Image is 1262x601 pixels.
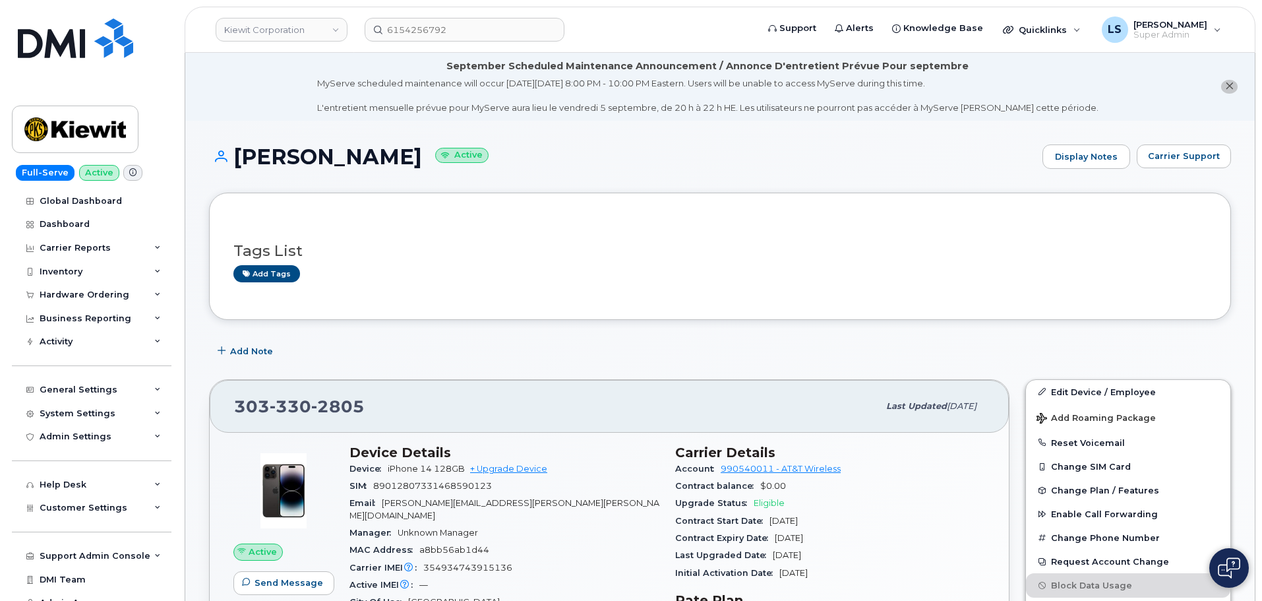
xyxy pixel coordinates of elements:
[773,550,801,560] span: [DATE]
[675,550,773,560] span: Last Upgraded Date
[1218,557,1240,579] img: Open chat
[419,545,489,555] span: a8bb56ab1d44
[233,265,300,282] a: Add tags
[249,546,277,558] span: Active
[311,396,365,416] span: 2805
[349,528,398,538] span: Manager
[1026,502,1230,526] button: Enable Call Forwarding
[349,445,659,460] h3: Device Details
[349,498,382,508] span: Email
[423,563,512,573] span: 354934743915136
[1221,80,1238,94] button: close notification
[769,516,798,526] span: [DATE]
[209,340,284,364] button: Add Note
[675,445,985,460] h3: Carrier Details
[754,498,785,508] span: Eligible
[1051,486,1159,495] span: Change Plan / Features
[1042,144,1130,170] a: Display Notes
[1026,550,1230,573] button: Request Account Change
[255,577,323,589] span: Send Message
[675,498,754,508] span: Upgrade Status
[1026,526,1230,550] button: Change Phone Number
[1026,478,1230,502] button: Change Plan / Features
[398,528,478,538] span: Unknown Manager
[470,464,547,474] a: + Upgrade Device
[270,396,311,416] span: 330
[1051,509,1158,519] span: Enable Call Forwarding
[244,451,323,530] img: image20231002-3703462-njx0qo.jpeg
[947,401,977,411] span: [DATE]
[886,401,947,411] span: Last updated
[233,571,334,595] button: Send Message
[760,481,786,491] span: $0.00
[675,516,769,526] span: Contract Start Date
[349,498,659,520] span: [PERSON_NAME][EMAIL_ADDRESS][PERSON_NAME][PERSON_NAME][DOMAIN_NAME]
[435,148,489,163] small: Active
[779,568,808,578] span: [DATE]
[675,481,760,491] span: Contract balance
[1037,413,1156,426] span: Add Roaming Package
[233,243,1207,259] h3: Tags List
[675,568,779,578] span: Initial Activation Date
[349,545,419,555] span: MAC Address
[349,464,388,474] span: Device
[1148,150,1220,162] span: Carrier Support
[349,580,419,590] span: Active IMEI
[1026,380,1230,404] a: Edit Device / Employee
[349,563,423,573] span: Carrier IMEI
[388,464,465,474] span: iPhone 14 128GB
[373,481,492,491] span: 89012807331468590123
[317,77,1098,114] div: MyServe scheduled maintenance will occur [DATE][DATE] 8:00 PM - 10:00 PM Eastern. Users will be u...
[349,481,373,491] span: SIM
[675,533,775,543] span: Contract Expiry Date
[1026,573,1230,597] button: Block Data Usage
[1026,404,1230,431] button: Add Roaming Package
[209,145,1036,168] h1: [PERSON_NAME]
[775,533,803,543] span: [DATE]
[419,580,428,590] span: —
[446,59,969,73] div: September Scheduled Maintenance Announcement / Annonce D'entretient Prévue Pour septembre
[675,464,721,474] span: Account
[1137,144,1231,168] button: Carrier Support
[234,396,365,416] span: 303
[230,345,273,358] span: Add Note
[1026,431,1230,455] button: Reset Voicemail
[721,464,841,474] a: 990540011 - AT&T Wireless
[1026,455,1230,478] button: Change SIM Card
